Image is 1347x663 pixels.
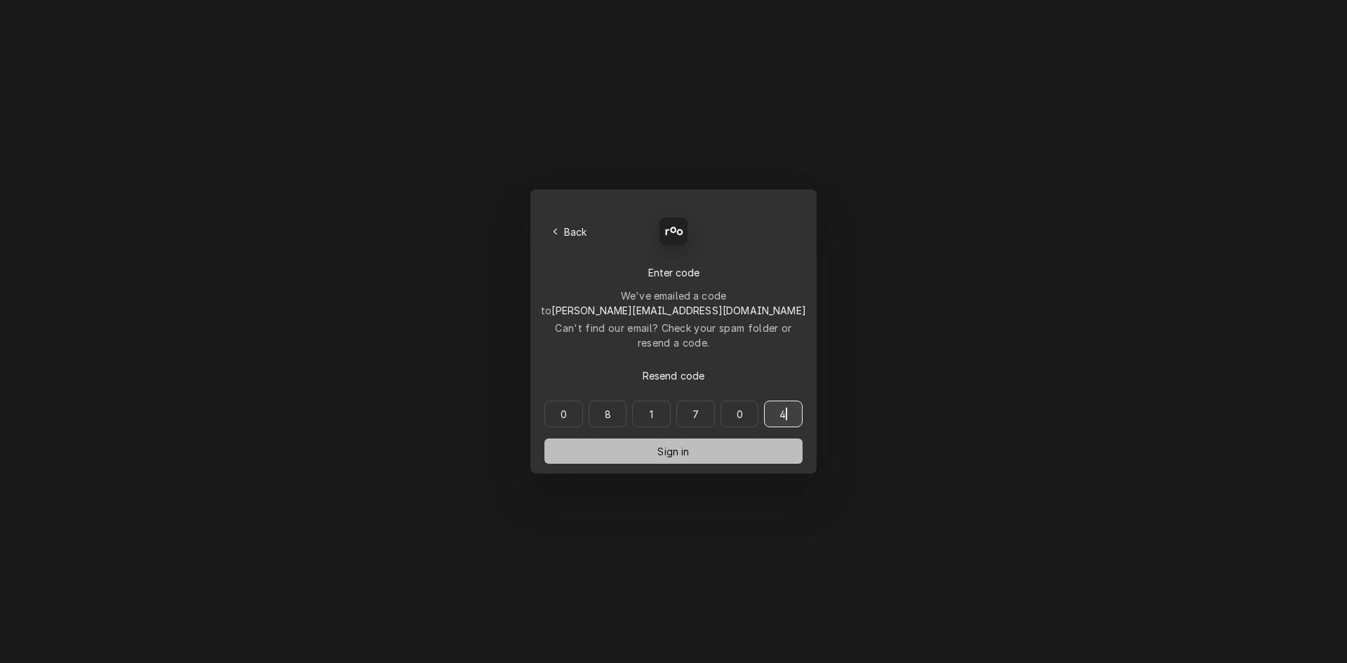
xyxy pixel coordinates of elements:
[561,225,590,239] span: Back
[655,444,692,459] span: Sign in
[640,368,708,383] span: Resend code
[544,265,803,280] div: Enter code
[544,363,803,388] button: Resend code
[544,321,803,350] div: Can't find our email? Check your spam folder or resend a code.
[544,438,803,464] button: Sign in
[544,222,596,241] button: Back
[541,288,806,318] div: We've emailed a code
[551,304,806,316] span: [PERSON_NAME][EMAIL_ADDRESS][DOMAIN_NAME]
[541,304,806,316] span: to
